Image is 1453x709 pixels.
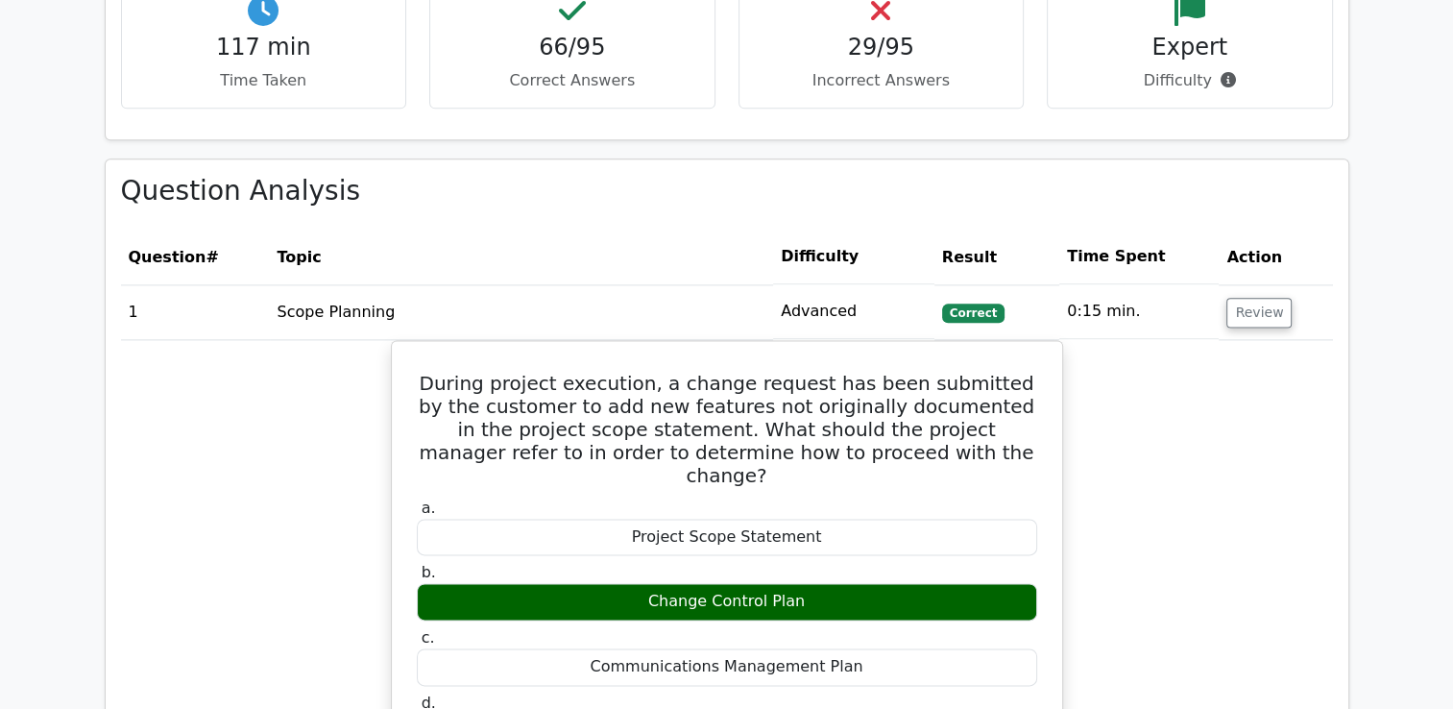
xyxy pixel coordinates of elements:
span: a. [422,499,436,517]
td: Scope Planning [270,284,774,339]
span: Correct [942,304,1005,323]
div: Change Control Plan [417,583,1037,621]
span: Question [129,248,206,266]
th: Time Spent [1059,230,1219,284]
h4: 117 min [137,34,391,61]
span: b. [422,563,436,581]
div: Communications Management Plan [417,648,1037,686]
button: Review [1226,298,1292,328]
h5: During project execution, a change request has been submitted by the customer to add new features... [415,372,1039,487]
p: Difficulty [1063,69,1317,92]
th: Result [934,230,1059,284]
span: c. [422,628,435,647]
p: Time Taken [137,69,391,92]
td: Advanced [773,284,934,339]
th: # [121,230,270,284]
th: Topic [270,230,774,284]
p: Correct Answers [446,69,699,92]
th: Action [1219,230,1332,284]
div: Project Scope Statement [417,519,1037,556]
h4: 66/95 [446,34,699,61]
h4: 29/95 [755,34,1008,61]
h4: Expert [1063,34,1317,61]
th: Difficulty [773,230,934,284]
td: 0:15 min. [1059,284,1219,339]
h3: Question Analysis [121,175,1333,208]
td: 1 [121,284,270,339]
p: Incorrect Answers [755,69,1008,92]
